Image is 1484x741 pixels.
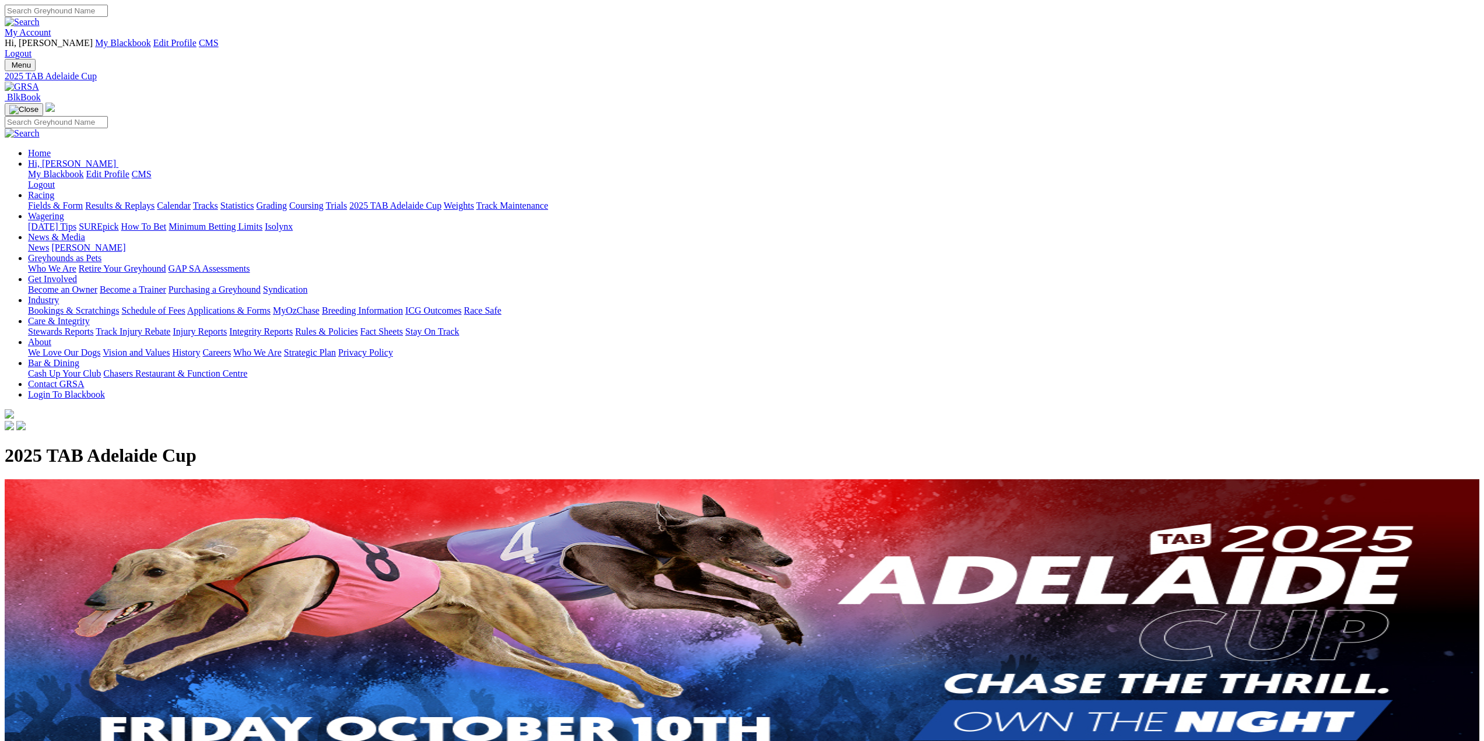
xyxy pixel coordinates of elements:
h1: 2025 TAB Adelaide Cup [5,445,1479,466]
a: News & Media [28,232,85,242]
a: Fields & Form [28,201,83,210]
div: Greyhounds as Pets [28,264,1479,274]
div: Bar & Dining [28,368,1479,379]
input: Search [5,5,108,17]
a: Statistics [220,201,254,210]
a: Tracks [193,201,218,210]
a: ICG Outcomes [405,305,461,315]
a: Greyhounds as Pets [28,253,101,263]
a: Trials [325,201,347,210]
a: Vision and Values [103,347,170,357]
a: Track Maintenance [476,201,548,210]
a: My Account [5,27,51,37]
img: GRSA [5,82,39,92]
img: logo-grsa-white.png [45,103,55,112]
input: Search [5,116,108,128]
button: Toggle navigation [5,103,43,116]
a: Breeding Information [322,305,403,315]
a: Contact GRSA [28,379,84,389]
a: Become an Owner [28,285,97,294]
img: Search [5,128,40,139]
a: Edit Profile [153,38,197,48]
a: News [28,243,49,252]
a: Bookings & Scratchings [28,305,119,315]
a: Become a Trainer [100,285,166,294]
a: Stay On Track [405,326,459,336]
a: Weights [444,201,474,210]
a: Schedule of Fees [121,305,185,315]
a: Careers [202,347,231,357]
a: Who We Are [28,264,76,273]
a: Care & Integrity [28,316,90,326]
a: Racing [28,190,54,200]
a: About [28,337,51,347]
a: Rules & Policies [295,326,358,336]
a: 2025 TAB Adelaide Cup [349,201,441,210]
a: Grading [257,201,287,210]
a: Bar & Dining [28,358,79,368]
a: Who We Are [233,347,282,357]
a: History [172,347,200,357]
a: Syndication [263,285,307,294]
img: facebook.svg [5,421,14,430]
a: Hi, [PERSON_NAME] [28,159,118,168]
div: Get Involved [28,285,1479,295]
a: 2025 TAB Adelaide Cup [5,71,1479,82]
div: Racing [28,201,1479,211]
img: Search [5,17,40,27]
a: SUREpick [79,222,118,231]
a: Logout [5,48,31,58]
a: MyOzChase [273,305,320,315]
a: GAP SA Assessments [169,264,250,273]
a: Calendar [157,201,191,210]
span: BlkBook [7,92,41,102]
div: About [28,347,1479,358]
a: Injury Reports [173,326,227,336]
button: Toggle navigation [5,59,36,71]
div: Wagering [28,222,1479,232]
a: [DATE] Tips [28,222,76,231]
img: logo-grsa-white.png [5,409,14,419]
a: BlkBook [5,92,41,102]
a: My Blackbook [95,38,151,48]
span: Hi, [PERSON_NAME] [28,159,116,168]
a: Purchasing a Greyhound [169,285,261,294]
a: CMS [132,169,152,179]
a: My Blackbook [28,169,84,179]
div: Care & Integrity [28,326,1479,337]
a: How To Bet [121,222,167,231]
a: We Love Our Dogs [28,347,100,357]
a: Strategic Plan [284,347,336,357]
a: Logout [28,180,55,189]
img: twitter.svg [16,421,26,430]
div: My Account [5,38,1479,59]
a: Coursing [289,201,324,210]
a: Chasers Restaurant & Function Centre [103,368,247,378]
a: Race Safe [464,305,501,315]
a: Wagering [28,211,64,221]
a: Login To Blackbook [28,389,105,399]
a: Track Injury Rebate [96,326,170,336]
a: Applications & Forms [187,305,271,315]
a: Privacy Policy [338,347,393,357]
a: Retire Your Greyhound [79,264,166,273]
a: Fact Sheets [360,326,403,336]
span: Menu [12,61,31,69]
a: Integrity Reports [229,326,293,336]
a: Results & Replays [85,201,155,210]
div: News & Media [28,243,1479,253]
a: Get Involved [28,274,77,284]
span: Hi, [PERSON_NAME] [5,38,93,48]
div: Hi, [PERSON_NAME] [28,169,1479,190]
a: [PERSON_NAME] [51,243,125,252]
a: Edit Profile [86,169,129,179]
a: Minimum Betting Limits [169,222,262,231]
a: Industry [28,295,59,305]
a: Stewards Reports [28,326,93,336]
a: Isolynx [265,222,293,231]
a: CMS [199,38,219,48]
div: Industry [28,305,1479,316]
a: Home [28,148,51,158]
a: Cash Up Your Club [28,368,101,378]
